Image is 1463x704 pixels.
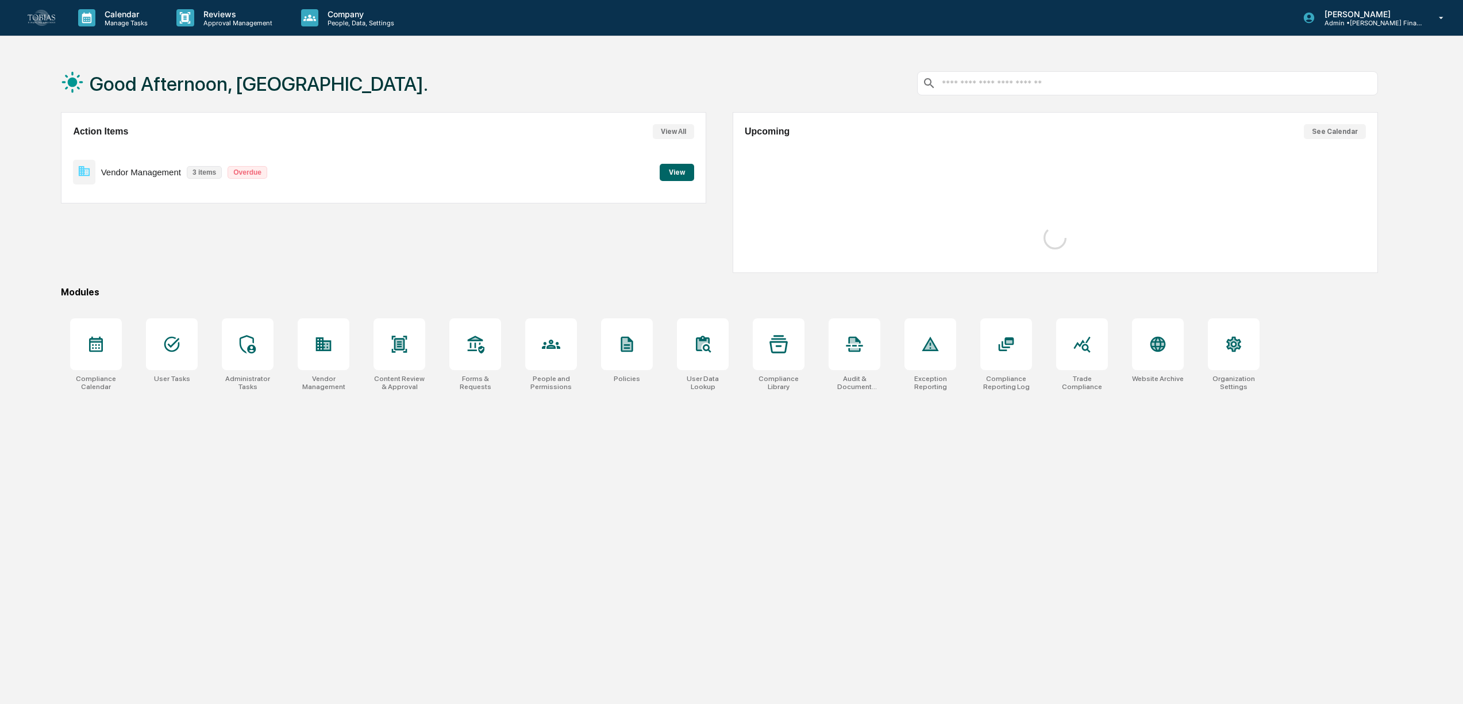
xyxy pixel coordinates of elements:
[28,10,55,25] img: logo
[374,375,425,391] div: Content Review & Approval
[1304,124,1366,139] button: See Calendar
[61,287,1377,298] div: Modules
[228,166,267,179] p: Overdue
[95,9,153,19] p: Calendar
[1315,19,1422,27] p: Admin • [PERSON_NAME] Financial Advisors
[318,9,400,19] p: Company
[525,375,577,391] div: People and Permissions
[653,124,694,139] button: View All
[660,164,694,181] button: View
[753,375,804,391] div: Compliance Library
[318,19,400,27] p: People, Data, Settings
[1056,375,1108,391] div: Trade Compliance
[677,375,729,391] div: User Data Lookup
[904,375,956,391] div: Exception Reporting
[90,72,428,95] h1: Good Afternoon, [GEOGRAPHIC_DATA].
[1132,375,1184,383] div: Website Archive
[298,375,349,391] div: Vendor Management
[614,375,640,383] div: Policies
[980,375,1032,391] div: Compliance Reporting Log
[154,375,190,383] div: User Tasks
[73,126,128,137] h2: Action Items
[187,166,222,179] p: 3 items
[222,375,274,391] div: Administrator Tasks
[1208,375,1260,391] div: Organization Settings
[745,126,790,137] h2: Upcoming
[194,9,278,19] p: Reviews
[660,166,694,177] a: View
[449,375,501,391] div: Forms & Requests
[829,375,880,391] div: Audit & Document Logs
[1315,9,1422,19] p: [PERSON_NAME]
[95,19,153,27] p: Manage Tasks
[70,375,122,391] div: Compliance Calendar
[101,167,181,177] p: Vendor Management
[194,19,278,27] p: Approval Management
